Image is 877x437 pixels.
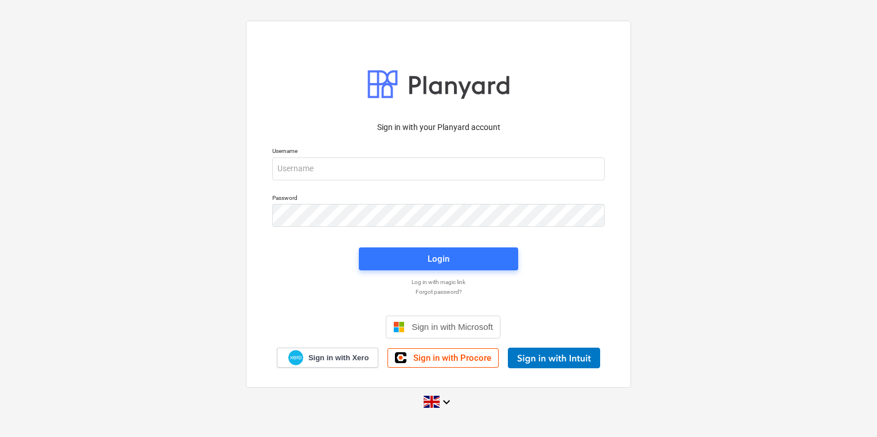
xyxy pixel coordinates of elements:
img: Xero logo [288,350,303,365]
div: Login [428,251,449,266]
p: Sign in with your Planyard account [272,121,605,133]
button: Login [359,247,518,270]
i: keyboard_arrow_down [440,395,453,409]
input: Username [272,158,605,180]
span: Sign in with Xero [308,353,369,363]
p: Password [272,194,605,204]
span: Sign in with Procore [413,353,491,363]
p: Username [272,147,605,157]
span: Sign in with Microsoft [412,322,493,332]
a: Sign in with Procore [387,348,499,368]
a: Forgot password? [267,288,610,296]
a: Log in with magic link [267,278,610,286]
img: Microsoft logo [393,321,405,333]
a: Sign in with Xero [277,348,379,368]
